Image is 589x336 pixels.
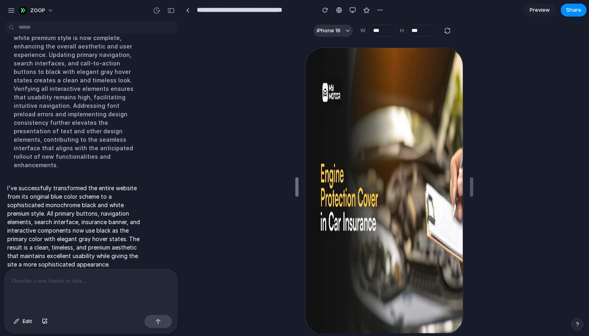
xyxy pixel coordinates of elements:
label: H [400,27,404,35]
p: I've successfully transformed the entire website from its original blue color scheme to a sophist... [7,184,142,269]
button: Edit [10,315,36,328]
iframe: Help widget launcher [93,242,156,265]
span: iPhone 16 [317,27,340,35]
label: W [360,27,366,35]
button: Share [561,4,587,17]
span: Edit [23,317,32,325]
button: ZOOP [16,4,58,17]
span: Share [566,6,581,14]
button: iPhone 16 [313,25,353,37]
div: Transforming the website to a sophisticated monochrome black and white premium style is now compl... [7,12,142,174]
a: Preview [524,4,556,17]
span: Preview [530,6,550,14]
span: ZOOP [30,6,45,15]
